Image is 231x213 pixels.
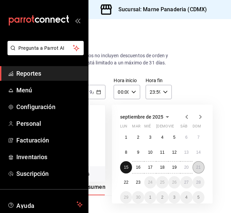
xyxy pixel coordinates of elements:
[124,195,128,200] abbr: 29 de septiembre de 2025
[124,165,128,170] abbr: 15 de septiembre de 2025
[180,146,192,158] button: 13 de septiembre de 2025
[89,89,93,95] input: --
[172,150,177,155] abbr: 12 de septiembre de 2025
[144,191,156,203] button: 1 de octubre de 2025
[193,176,204,188] button: 28 de septiembre de 2025
[48,52,168,66] div: Los artículos listados no incluyen descuentos de orden y el filtro de fechas está limitado a un m...
[75,18,80,23] button: open_drawer_menu
[148,180,152,185] abbr: 24 de septiembre de 2025
[125,135,127,140] abbr: 1 de septiembre de 2025
[16,169,83,178] span: Suscripción
[16,136,83,145] span: Facturación
[144,146,156,158] button: 10 de septiembre de 2025
[72,184,151,195] div: navigation tabs
[193,146,204,158] button: 14 de septiembre de 2025
[196,165,201,170] abbr: 21 de septiembre de 2025
[180,124,187,131] abbr: sábado
[144,124,151,131] abbr: miércoles
[72,184,105,195] button: Ver resumen
[168,131,180,143] button: 5 de septiembre de 2025
[5,49,84,57] a: Pregunta a Parrot AI
[16,152,83,162] span: Inventarios
[168,124,174,131] abbr: viernes
[168,191,180,203] button: 3 de octubre de 2025
[193,161,204,173] button: 21 de septiembre de 2025
[156,131,168,143] button: 4 de septiembre de 2025
[180,161,192,173] button: 20 de septiembre de 2025
[149,195,151,200] abbr: 1 de octubre de 2025
[120,176,132,188] button: 22 de septiembre de 2025
[120,124,127,131] abbr: lunes
[172,180,177,185] abbr: 26 de septiembre de 2025
[184,180,188,185] abbr: 27 de septiembre de 2025
[193,124,201,131] abbr: domingo
[136,195,140,200] abbr: 30 de septiembre de 2025
[120,131,132,143] button: 1 de septiembre de 2025
[125,150,127,155] abbr: 8 de septiembre de 2025
[16,69,83,78] span: Reportes
[180,131,192,143] button: 6 de septiembre de 2025
[113,5,207,14] h3: Sucursal: Marne Panaderia (CDMX)
[160,165,164,170] abbr: 18 de septiembre de 2025
[161,135,164,140] abbr: 4 de septiembre de 2025
[120,114,163,120] span: septiembre de 2025
[120,161,132,173] button: 15 de septiembre de 2025
[137,135,139,140] abbr: 2 de septiembre de 2025
[180,176,192,188] button: 27 de septiembre de 2025
[120,191,132,203] button: 29 de septiembre de 2025
[180,191,192,203] button: 4 de octubre de 2025
[120,113,171,121] button: septiembre de 2025
[156,161,168,173] button: 18 de septiembre de 2025
[132,176,144,188] button: 23 de septiembre de 2025
[185,195,187,200] abbr: 4 de octubre de 2025
[146,78,172,83] label: Hora fin
[16,200,74,209] span: Ayuda
[184,165,188,170] abbr: 20 de septiembre de 2025
[161,195,164,200] abbr: 2 de octubre de 2025
[16,86,83,95] span: Menú
[193,131,204,143] button: 7 de septiembre de 2025
[184,150,188,155] abbr: 13 de septiembre de 2025
[48,203,168,212] p: Resumen
[124,180,128,185] abbr: 22 de septiembre de 2025
[93,89,95,95] span: /
[148,150,152,155] abbr: 10 de septiembre de 2025
[136,180,140,185] abbr: 23 de septiembre de 2025
[7,41,84,55] button: Pregunta a Parrot AI
[144,161,156,173] button: 17 de septiembre de 2025
[132,146,144,158] button: 9 de septiembre de 2025
[144,131,156,143] button: 3 de septiembre de 2025
[18,45,73,52] span: Pregunta a Parrot AI
[173,195,176,200] abbr: 3 de octubre de 2025
[148,165,152,170] abbr: 17 de septiembre de 2025
[156,146,168,158] button: 11 de septiembre de 2025
[172,165,177,170] abbr: 19 de septiembre de 2025
[193,191,204,203] button: 5 de octubre de 2025
[132,161,144,173] button: 16 de septiembre de 2025
[168,146,180,158] button: 12 de septiembre de 2025
[16,119,83,128] span: Personal
[16,102,83,111] span: Configuración
[120,146,132,158] button: 8 de septiembre de 2025
[168,176,180,188] button: 26 de septiembre de 2025
[196,180,201,185] abbr: 28 de septiembre de 2025
[168,161,180,173] button: 19 de septiembre de 2025
[185,135,187,140] abbr: 6 de septiembre de 2025
[197,195,200,200] abbr: 5 de octubre de 2025
[156,191,168,203] button: 2 de octubre de 2025
[132,124,140,131] abbr: martes
[137,150,139,155] abbr: 9 de septiembre de 2025
[136,165,140,170] abbr: 16 de septiembre de 2025
[114,78,140,83] label: Hora inicio
[160,180,164,185] abbr: 25 de septiembre de 2025
[156,176,168,188] button: 25 de septiembre de 2025
[173,135,176,140] abbr: 5 de septiembre de 2025
[156,124,196,131] abbr: jueves
[132,191,144,203] button: 30 de septiembre de 2025
[160,150,164,155] abbr: 11 de septiembre de 2025
[149,135,151,140] abbr: 3 de septiembre de 2025
[132,131,144,143] button: 2 de septiembre de 2025
[196,150,201,155] abbr: 14 de septiembre de 2025
[197,135,200,140] abbr: 7 de septiembre de 2025
[144,176,156,188] button: 24 de septiembre de 2025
